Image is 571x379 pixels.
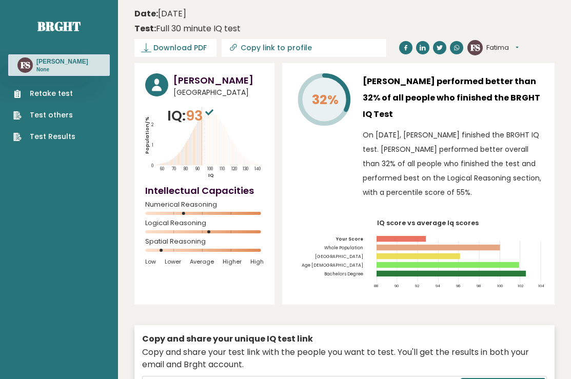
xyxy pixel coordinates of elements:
tspan: 60 [160,166,164,172]
h3: [PERSON_NAME] [36,57,88,66]
span: Higher [223,258,242,265]
a: Retake test [13,88,75,99]
p: IQ: [167,106,216,126]
b: Date: [134,8,158,19]
tspan: IQ [208,172,214,178]
text: FS [21,59,30,71]
span: [GEOGRAPHIC_DATA] [173,87,264,98]
b: Test: [134,23,156,34]
tspan: [GEOGRAPHIC_DATA] [315,253,363,260]
p: None [36,66,88,73]
tspan: Bachelors Degree [324,271,363,277]
div: Full 30 minute IQ test [134,23,241,35]
span: Low [145,258,156,265]
tspan: Population/% [144,117,150,154]
span: High [250,258,264,265]
span: Spatial Reasoning [145,240,264,244]
tspan: Whole Population [324,245,363,251]
tspan: 92 [415,284,420,288]
tspan: 94 [436,284,440,288]
tspan: 98 [477,284,481,288]
tspan: 1 [152,143,153,148]
tspan: 96 [456,284,460,288]
div: Copy and share your test link with the people you want to test. You'll get the results in both yo... [142,346,547,371]
h3: [PERSON_NAME] [173,73,264,87]
tspan: 80 [184,166,188,172]
tspan: 130 [243,166,249,172]
time: [DATE] [134,8,186,20]
span: Average [190,258,214,265]
h4: Intellectual Capacities [145,184,264,197]
tspan: 90 [395,284,399,288]
span: Lower [165,258,181,265]
button: Fatima [486,43,519,53]
tspan: 0 [151,163,153,169]
tspan: 100 [208,166,213,172]
div: Copy and share your unique IQ test link [142,333,547,345]
span: Download PDF [153,43,207,53]
span: Logical Reasoning [145,221,264,225]
tspan: Age [DEMOGRAPHIC_DATA] [302,262,363,268]
h3: [PERSON_NAME] performed better than 32% of all people who finished the BRGHT IQ Test [363,73,544,123]
tspan: Your Score [336,236,363,242]
p: On [DATE], [PERSON_NAME] finished the BRGHT IQ test. [PERSON_NAME] performed better overall than ... [363,128,544,200]
a: Test Results [13,131,75,142]
tspan: 70 [172,166,176,172]
span: 93 [186,106,216,125]
a: Brght [37,18,81,34]
tspan: 2 [151,122,154,128]
tspan: 32% [312,91,339,109]
tspan: 88 [374,284,378,288]
tspan: 120 [231,166,237,172]
tspan: 100 [497,284,503,288]
tspan: 104 [538,284,544,288]
tspan: 110 [220,166,225,172]
a: Download PDF [134,39,216,57]
tspan: 140 [255,166,261,172]
tspan: 90 [195,166,200,172]
text: FS [470,42,480,53]
tspan: IQ score vs average Iq scores [377,218,479,227]
tspan: 102 [518,284,524,288]
span: Numerical Reasoning [145,203,264,207]
a: Test others [13,110,75,121]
